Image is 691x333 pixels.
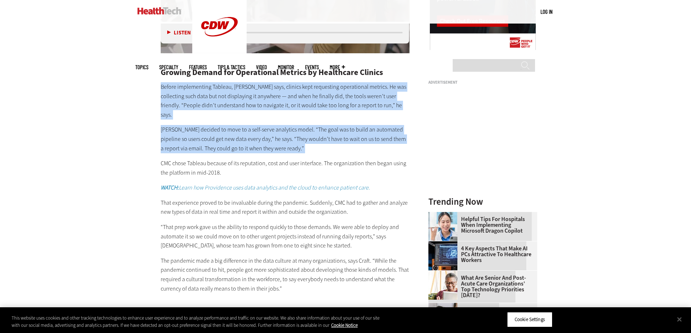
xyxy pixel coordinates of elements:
[330,64,345,70] span: More
[428,303,461,309] a: Healthcare contact center
[159,64,178,70] span: Specialty
[540,8,552,15] a: Log in
[278,64,294,70] a: MonITor
[161,125,410,153] p: [PERSON_NAME] decided to move to a self-serve analytics model. “The goal was to build an automate...
[428,212,461,218] a: Doctor using phone to dictate to tablet
[161,256,410,293] p: The pandemic made a big difference in the data culture at many organizations, says Craft. “While ...
[428,271,461,276] a: Older person using tablet
[428,212,457,241] img: Doctor using phone to dictate to tablet
[256,64,267,70] a: Video
[428,197,537,206] h3: Trending Now
[192,48,247,55] a: CDW
[540,8,552,16] div: User menu
[428,303,457,332] img: Healthcare contact center
[507,312,552,327] button: Cookie Settings
[161,222,410,250] p: “That prep work gave us the ability to respond quickly to those demands. We were able to deploy a...
[161,184,179,191] b: WATCH:
[428,271,457,300] img: Older person using tablet
[428,275,533,298] a: What Are Senior and Post-Acute Care Organizations’ Top Technology Priorities [DATE]?
[189,64,207,70] a: Features
[12,315,380,329] div: This website uses cookies and other tracking technologies to enhance user experience and to analy...
[428,241,461,247] a: Desktop monitor with brain AI concept
[331,322,358,328] a: More information about your privacy
[137,7,181,14] img: Home
[428,216,533,234] a: Helpful Tips for Hospitals When Implementing Microsoft Dragon Copilot
[135,64,148,70] span: Topics
[218,64,245,70] a: Tips & Tactics
[428,246,533,263] a: 4 Key Aspects That Make AI PCs Attractive to Healthcare Workers
[428,241,457,270] img: Desktop monitor with brain AI concept
[161,159,410,177] p: CMC chose Tableau because of its reputation, cost and user interface. The organization then began...
[161,184,370,191] em: Learn how Providence uses data analytics and the cloud to enhance patient care.
[305,64,319,70] a: Events
[428,80,537,84] h3: Advertisement
[428,87,537,178] iframe: advertisement
[161,198,410,217] p: That experience proved to be invaluable during the pandemic. Suddenly, CMC had to gather and anal...
[161,184,370,191] a: WATCH:Learn how Providence uses data analytics and the cloud to enhance patient care.
[671,311,687,327] button: Close
[161,82,410,119] p: Before implementing Tableau, [PERSON_NAME] says, clinics kept requesting operational metrics. He ...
